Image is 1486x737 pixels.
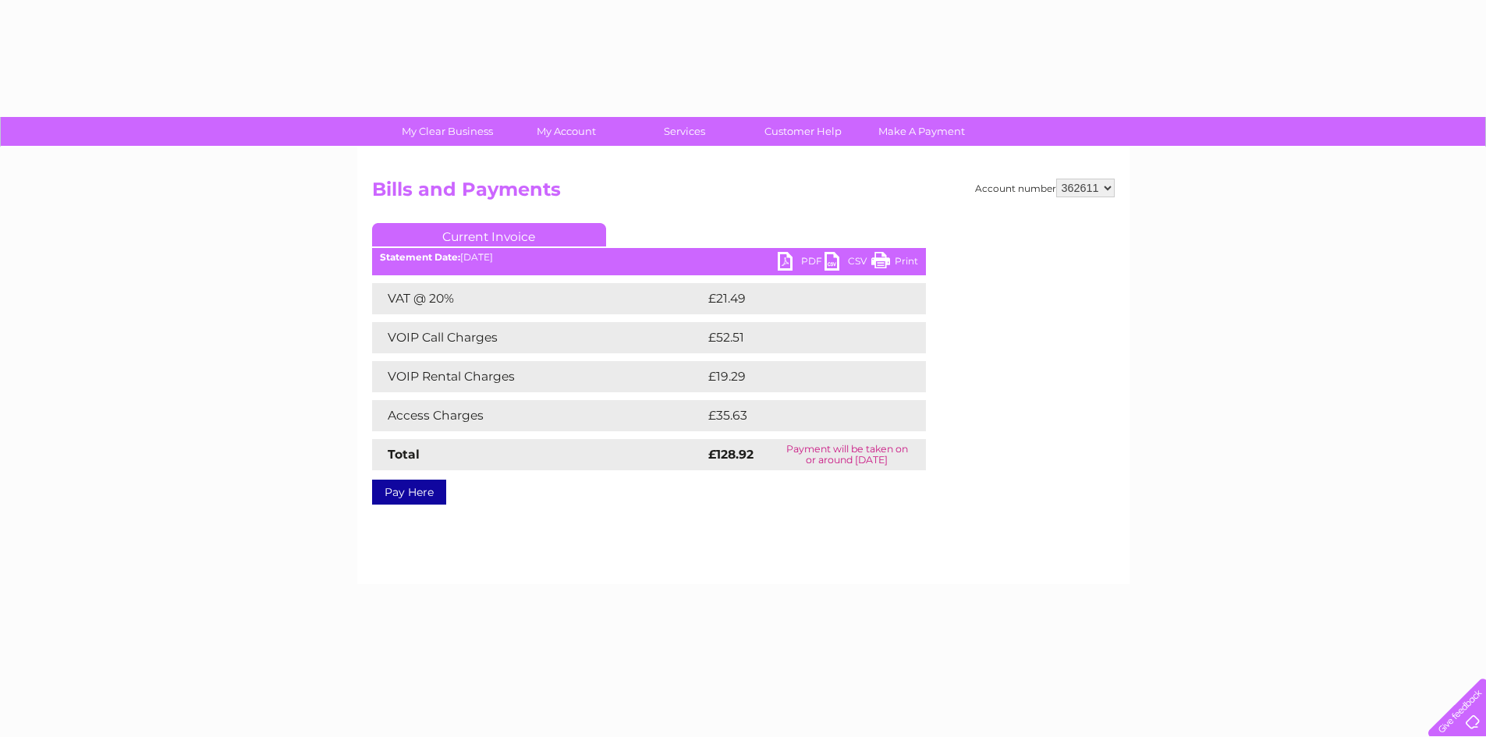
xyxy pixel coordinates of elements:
a: Pay Here [372,480,446,505]
div: Account number [975,179,1115,197]
a: Services [620,117,749,146]
a: CSV [825,252,871,275]
td: VOIP Call Charges [372,322,704,353]
h2: Bills and Payments [372,179,1115,208]
td: Payment will be taken on or around [DATE] [768,439,925,470]
a: Current Invoice [372,223,606,246]
a: Print [871,252,918,275]
td: £52.51 [704,322,892,353]
a: Customer Help [739,117,867,146]
td: VOIP Rental Charges [372,361,704,392]
div: [DATE] [372,252,926,263]
a: Make A Payment [857,117,986,146]
a: PDF [778,252,825,275]
a: My Account [502,117,630,146]
a: My Clear Business [383,117,512,146]
td: £21.49 [704,283,893,314]
td: £19.29 [704,361,893,392]
strong: Total [388,447,420,462]
td: £35.63 [704,400,894,431]
strong: £128.92 [708,447,754,462]
td: Access Charges [372,400,704,431]
td: VAT @ 20% [372,283,704,314]
b: Statement Date: [380,251,460,263]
